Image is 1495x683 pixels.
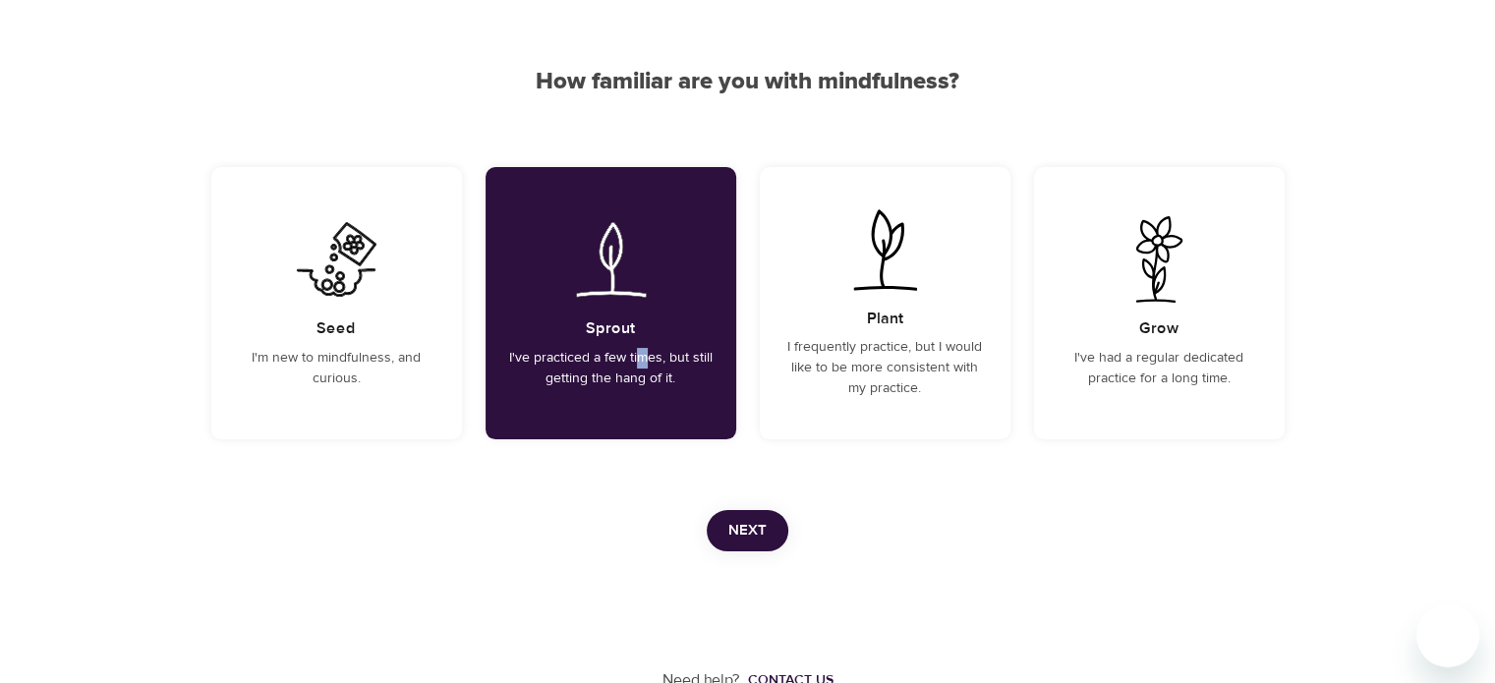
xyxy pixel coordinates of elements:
img: I'm new to mindfulness, and curious. [287,216,386,303]
h5: Plant [867,309,903,329]
div: I've practiced a few times, but still getting the hang of it.SproutI've practiced a few times, bu... [486,167,736,439]
p: I've had a regular dedicated practice for a long time. [1058,348,1261,389]
p: I frequently practice, but I would like to be more consistent with my practice. [783,337,987,399]
iframe: Button to launch messaging window [1416,604,1479,667]
h5: Seed [316,318,356,339]
p: I'm new to mindfulness, and curious. [235,348,438,389]
img: I've practiced a few times, but still getting the hang of it. [561,216,661,303]
button: Next [707,510,788,551]
p: I've practiced a few times, but still getting the hang of it. [509,348,713,389]
img: I've had a regular dedicated practice for a long time. [1110,216,1209,303]
h2: How familiar are you with mindfulness? [211,68,1285,96]
div: I frequently practice, but I would like to be more consistent with my practice.PlantI frequently ... [760,167,1010,439]
h5: Sprout [586,318,635,339]
h5: Grow [1139,318,1179,339]
div: I'm new to mindfulness, and curious.SeedI'm new to mindfulness, and curious. [211,167,462,439]
span: Next [728,518,767,543]
div: I've had a regular dedicated practice for a long time.GrowI've had a regular dedicated practice f... [1034,167,1285,439]
img: I frequently practice, but I would like to be more consistent with my practice. [835,206,935,293]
